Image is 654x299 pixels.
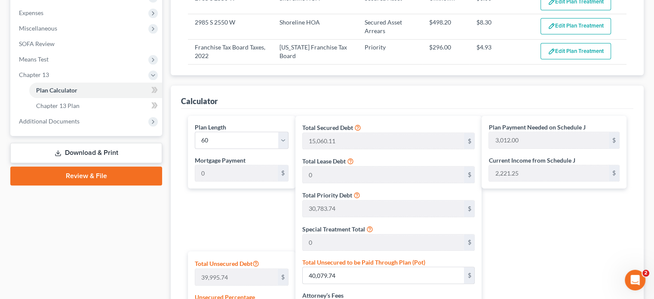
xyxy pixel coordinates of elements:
[19,25,57,32] span: Miscellaneous
[464,267,474,284] div: $
[548,22,555,30] img: edit-pencil-c1479a1de80d8dea1e2430c2f745a3c6a07e9d7aa2eeffe225670001d78357a8.svg
[195,269,278,285] input: 0.00
[470,65,534,89] td: $405.85
[489,165,609,182] input: 0.00
[470,39,534,64] td: $4.93
[273,65,358,89] td: [US_STATE] State Tax Commission
[464,200,474,217] div: $
[358,14,422,39] td: Secured Asset Arrears
[19,9,43,16] span: Expenses
[302,157,346,166] label: Total Lease Debt
[422,65,470,89] td: $24,351.22
[548,48,555,55] img: edit-pencil-c1479a1de80d8dea1e2430c2f745a3c6a07e9d7aa2eeffe225670001d78357a8.svg
[195,258,259,268] label: Total Unsecured Debt
[488,123,585,132] label: Plan Payment Needed on Schedule J
[302,258,425,267] label: Total Unsecured to be Paid Through Plan (Pot)
[422,39,470,64] td: $296.00
[540,43,611,59] button: Edit Plan Treatment
[19,40,55,47] span: SOFA Review
[464,133,474,149] div: $
[625,270,645,290] iframe: Intercom live chat
[19,71,49,78] span: Chapter 13
[188,14,273,39] td: 2985 S 2550 W
[302,123,353,132] label: Total Secured Debt
[358,65,422,89] td: Priority
[488,156,575,165] label: Current Income from Schedule J
[464,234,474,251] div: $
[29,98,162,114] a: Chapter 13 Plan
[10,166,162,185] a: Review & File
[303,200,464,217] input: 0.00
[489,132,609,148] input: 0.00
[273,14,358,39] td: Shoreline HOA
[609,132,619,148] div: $
[12,36,162,52] a: SOFA Review
[302,225,365,234] label: Special Treatment Total
[303,133,464,149] input: 0.00
[36,86,77,94] span: Plan Calculator
[188,39,273,64] td: Franchise Tax Board Taxes, 2022
[358,39,422,64] td: Priority
[303,166,464,183] input: 0.00
[609,165,619,182] div: $
[422,14,470,39] td: $498.20
[470,14,534,39] td: $8.30
[19,117,80,125] span: Additional Documents
[19,55,49,63] span: Means Test
[278,165,288,182] div: $
[195,156,246,165] label: Mortgage Payment
[36,102,80,109] span: Chapter 13 Plan
[278,269,288,285] div: $
[195,123,226,132] label: Plan Length
[188,65,273,89] td: State Taxes,
[195,165,278,182] input: 0.00
[302,191,352,200] label: Total Priority Debt
[29,83,162,98] a: Plan Calculator
[273,39,358,64] td: [US_STATE] Franchise Tax Board
[464,166,474,183] div: $
[303,234,464,251] input: 0.00
[10,143,162,163] a: Download & Print
[303,267,464,284] input: 0.00
[642,270,649,277] span: 2
[540,18,611,34] button: Edit Plan Treatment
[181,96,218,106] div: Calculator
